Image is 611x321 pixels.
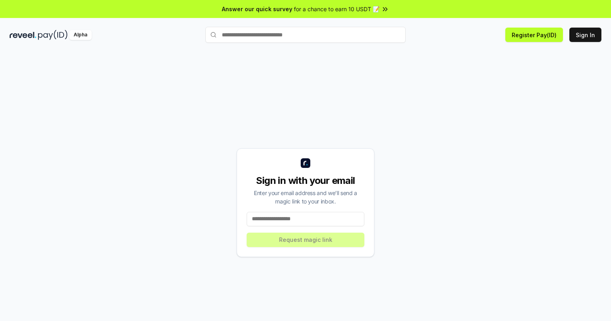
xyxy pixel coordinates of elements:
span: Answer our quick survey [222,5,292,13]
button: Sign In [569,28,601,42]
img: logo_small [301,158,310,168]
span: for a chance to earn 10 USDT 📝 [294,5,380,13]
img: reveel_dark [10,30,36,40]
div: Enter your email address and we’ll send a magic link to your inbox. [247,189,364,205]
div: Alpha [69,30,92,40]
img: pay_id [38,30,68,40]
div: Sign in with your email [247,174,364,187]
button: Register Pay(ID) [505,28,563,42]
